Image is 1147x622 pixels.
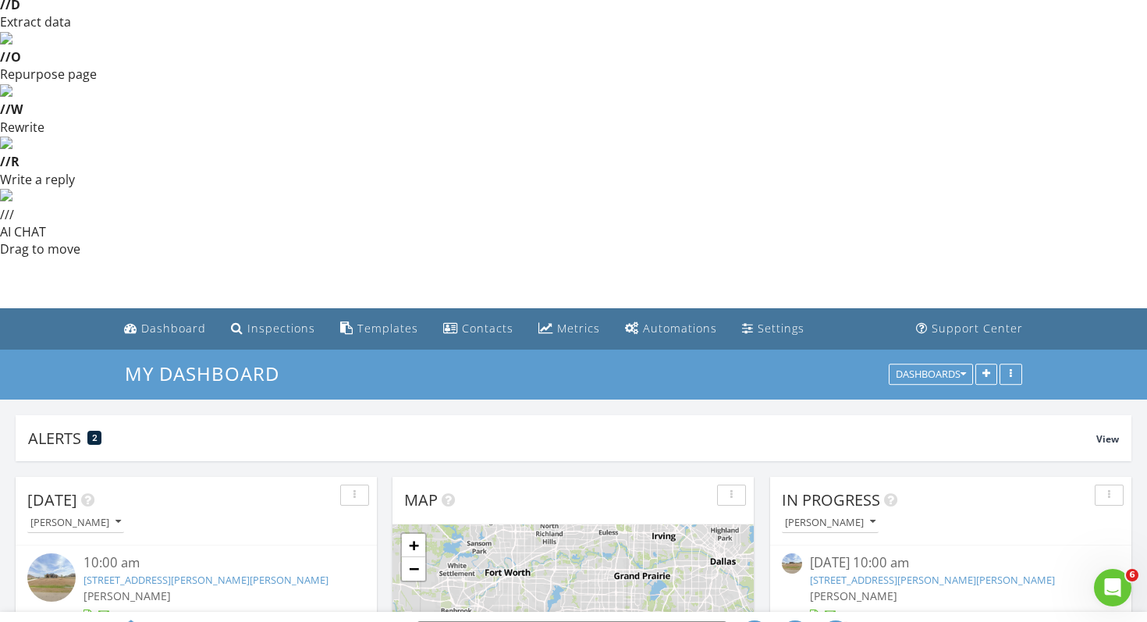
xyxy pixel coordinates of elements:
span: View [1096,432,1119,446]
div: Support Center [932,321,1023,336]
div: Metrics [557,321,600,336]
iframe: Intercom live chat [1094,569,1131,606]
a: Zoom out [402,557,425,581]
div: [PERSON_NAME] [785,517,875,528]
a: Metrics [532,315,606,343]
button: [PERSON_NAME] [27,512,124,533]
img: streetview [27,553,76,602]
div: Dashboards [896,369,966,380]
div: Contacts [462,321,513,336]
span: 2 [92,432,98,443]
button: Dashboards [889,364,973,386]
div: [PERSON_NAME] [30,517,121,528]
img: streetview [782,553,802,574]
div: Alerts [28,428,1096,449]
a: [STREET_ADDRESS][PERSON_NAME][PERSON_NAME] [810,573,1055,587]
span: [PERSON_NAME] [83,588,171,603]
a: Templates [334,315,424,343]
span: 6 [1126,569,1138,581]
div: [DATE] 10:00 am [810,553,1092,573]
a: My Dashboard [125,361,293,386]
a: Settings [736,315,811,343]
span: [PERSON_NAME] [810,588,897,603]
a: [STREET_ADDRESS][PERSON_NAME][PERSON_NAME] [83,573,328,587]
button: [PERSON_NAME] [782,512,879,533]
div: Automations [643,321,717,336]
span: [DATE] [27,489,77,510]
div: Settings [758,321,804,336]
a: Support Center [910,315,1029,343]
div: 10:00 am [83,553,337,573]
a: Zoom in [402,534,425,557]
span: Map [404,489,438,510]
span: In Progress [782,489,880,510]
div: Templates [357,321,418,336]
div: Dashboard [141,321,206,336]
a: Inspections [225,315,321,343]
a: Dashboard [118,315,212,343]
div: Inspections [247,321,315,336]
a: Automations (Advanced) [619,315,723,343]
a: Contacts [437,315,520,343]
